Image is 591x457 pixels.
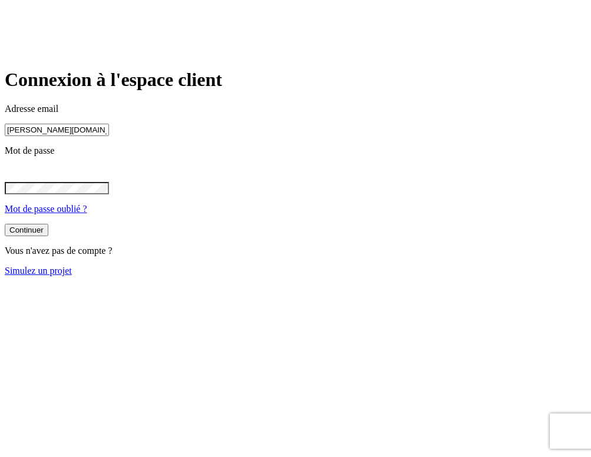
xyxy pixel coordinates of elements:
h1: Connexion à l'espace client [5,69,586,91]
a: Mot de passe oublié ? [5,204,87,214]
p: Adresse email [5,104,586,114]
p: Vous n'avez pas de compte ? [5,246,586,256]
div: Continuer [9,226,44,234]
button: Continuer [5,224,48,236]
a: Simulez un projet [5,266,72,276]
p: Mot de passe [5,145,586,156]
